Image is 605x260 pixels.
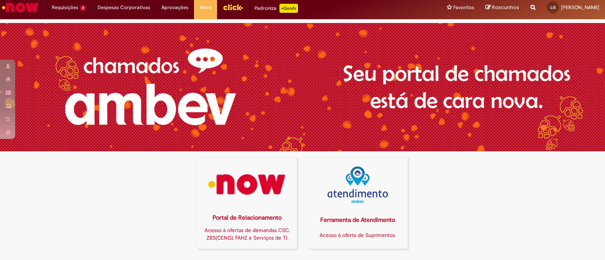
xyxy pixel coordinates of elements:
span: Rascunhos [492,4,519,11]
div: Ferramenta de Atendimento [313,216,403,225]
div: Acesso à ofertas de demandas CSC, ZBS(CENG), FAHZ e Serviços de TI. [202,226,293,242]
img: logo_atentdimento.png [327,166,388,203]
img: logo_now.png [202,166,292,203]
span: LG [551,5,555,10]
p: +GenAi [279,4,298,13]
img: click_logo_yellow_360x200.png [223,2,243,13]
span: Despesas Corporativas [98,4,150,11]
span: Favoritos [453,4,474,11]
div: Padroniza [254,4,298,13]
span: 2 [80,5,86,11]
a: Rascunhos [486,4,519,11]
span: More [200,4,211,11]
a: Portal de Relacionamento Acesso à ofertas de demandas CSC, ZBS(CENG), FAHZ e Serviços de TI. [198,157,297,249]
span: Requisições [52,4,78,11]
span: [PERSON_NAME] [561,4,599,11]
span: Aprovações [161,4,188,11]
a: Ferramenta de Atendimento Acesso à oferta de Suprimentos. [308,157,408,249]
div: Portal de Relacionamento [202,214,293,222]
div: Acesso à oferta de Suprimentos. [313,231,403,239]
